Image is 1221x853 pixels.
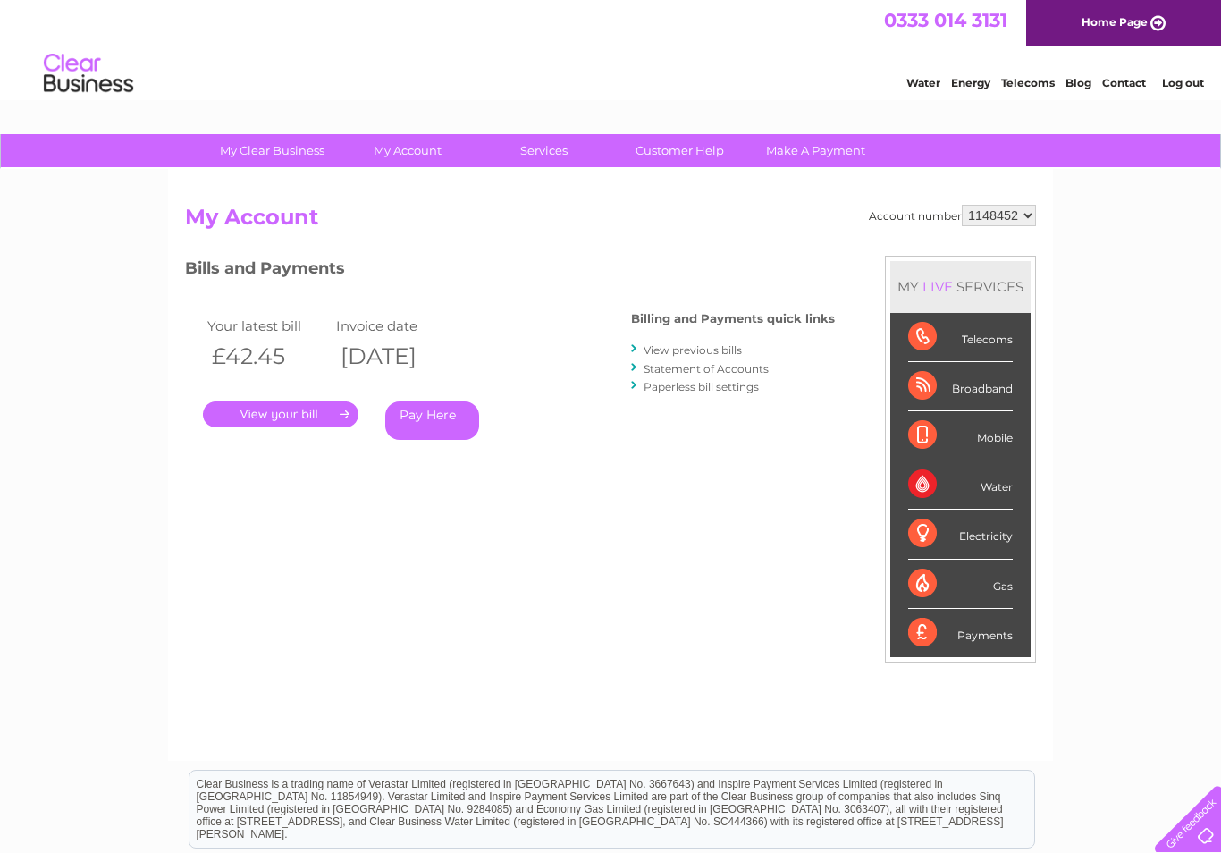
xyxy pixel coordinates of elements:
[908,609,1013,657] div: Payments
[203,338,332,375] th: £42.45
[644,343,742,357] a: View previous bills
[334,134,482,167] a: My Account
[908,362,1013,411] div: Broadband
[908,313,1013,362] div: Telecoms
[385,401,479,440] a: Pay Here
[890,261,1031,312] div: MY SERVICES
[1162,76,1204,89] a: Log out
[198,134,346,167] a: My Clear Business
[884,9,1007,31] a: 0333 014 3131
[1102,76,1146,89] a: Contact
[908,510,1013,559] div: Electricity
[606,134,754,167] a: Customer Help
[43,46,134,101] img: logo.png
[919,278,956,295] div: LIVE
[644,362,769,376] a: Statement of Accounts
[203,314,332,338] td: Your latest bill
[908,460,1013,510] div: Water
[185,205,1036,239] h2: My Account
[332,314,460,338] td: Invoice date
[470,134,618,167] a: Services
[906,76,940,89] a: Water
[869,205,1036,226] div: Account number
[644,380,759,393] a: Paperless bill settings
[332,338,460,375] th: [DATE]
[1001,76,1055,89] a: Telecoms
[742,134,889,167] a: Make A Payment
[951,76,990,89] a: Energy
[189,10,1034,87] div: Clear Business is a trading name of Verastar Limited (registered in [GEOGRAPHIC_DATA] No. 3667643...
[908,560,1013,609] div: Gas
[1065,76,1091,89] a: Blog
[185,256,835,287] h3: Bills and Payments
[631,312,835,325] h4: Billing and Payments quick links
[203,401,358,427] a: .
[908,411,1013,460] div: Mobile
